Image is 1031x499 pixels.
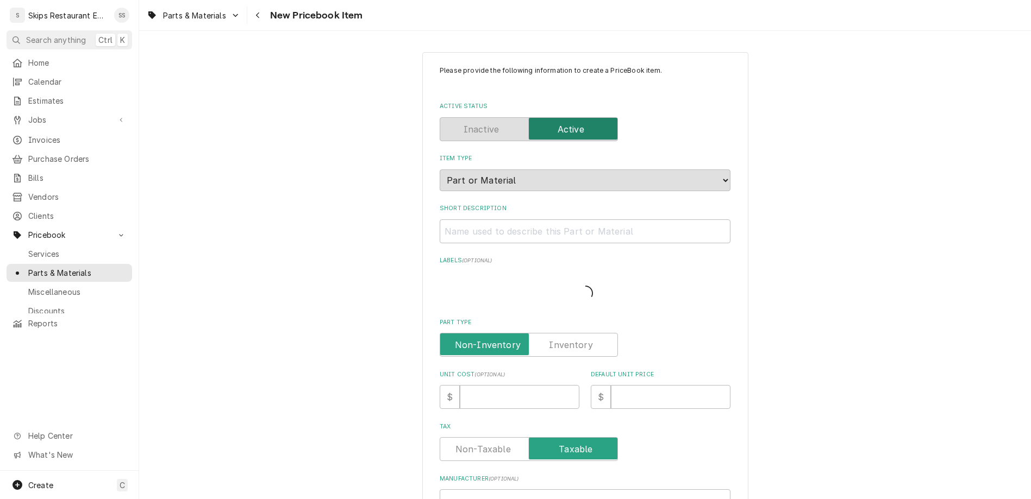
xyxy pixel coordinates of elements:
span: Purchase Orders [28,153,127,165]
a: Discounts [7,302,132,320]
a: Go to Parts & Materials [142,7,245,24]
button: Search anythingCtrlK [7,30,132,49]
div: Shan Skipper's Avatar [114,8,129,23]
label: Active Status [440,102,730,111]
label: Tax [440,422,730,431]
span: Reports [28,318,127,329]
div: Skips Restaurant Equipment [28,10,108,21]
span: Miscellaneous [28,286,127,298]
a: Invoices [7,131,132,149]
span: Search anything [26,34,86,46]
a: Vendors [7,188,132,206]
div: Unit Cost [440,370,579,409]
span: Bills [28,172,127,184]
div: Active [440,117,730,141]
a: Go to What's New [7,446,132,464]
div: S [10,8,25,23]
a: Services [7,245,132,263]
a: Parts & Materials [7,264,132,282]
span: Loading... [578,282,593,305]
span: Estimates [28,95,127,106]
span: K [120,34,125,46]
span: Calendar [28,76,127,87]
div: Labels [440,256,730,305]
div: Default Unit Price [591,370,730,409]
span: Clients [28,210,127,222]
a: Estimates [7,92,132,110]
div: Part Type [440,318,730,357]
span: Invoices [28,134,127,146]
span: Help Center [28,430,126,441]
span: Discounts [28,305,127,317]
span: New Pricebook Item [267,8,363,23]
span: C [120,479,125,491]
p: Please provide the following information to create a PriceBook item. [440,66,730,86]
a: Calendar [7,73,132,91]
a: Go to Pricebook [7,226,132,244]
span: Parts & Materials [28,267,127,279]
a: Go to Jobs [7,111,132,129]
div: Active Status [440,102,730,141]
span: ( optional ) [489,476,519,482]
button: Navigate back [249,7,267,24]
span: Parts & Materials [163,10,226,21]
span: Services [28,248,127,260]
div: $ [440,385,460,409]
span: Jobs [28,114,110,125]
a: Reports [7,314,132,332]
span: What's New [28,449,126,460]
label: Item Type [440,154,730,163]
div: Short Description [440,204,730,243]
span: Create [28,481,53,490]
input: Name used to describe this Part or Material [440,219,730,243]
label: Labels [440,256,730,265]
span: Ctrl [98,34,113,46]
span: Vendors [28,191,127,203]
label: Manufacturer [440,475,730,483]
label: Default Unit Price [591,370,730,379]
a: Go to Help Center [7,427,132,445]
a: Bills [7,169,132,187]
span: ( optional ) [462,257,492,263]
div: Tax [440,422,730,461]
div: SS [114,8,129,23]
label: Unit Cost [440,370,579,379]
a: Miscellaneous [7,283,132,301]
div: Item Type [440,154,730,191]
span: Pricebook [28,229,110,241]
label: Short Description [440,204,730,213]
a: Home [7,54,132,72]
a: Purchase Orders [7,150,132,168]
div: $ [591,385,611,409]
span: Home [28,57,127,68]
span: ( optional ) [474,371,505,377]
label: Part Type [440,318,730,327]
a: Clients [7,207,132,225]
